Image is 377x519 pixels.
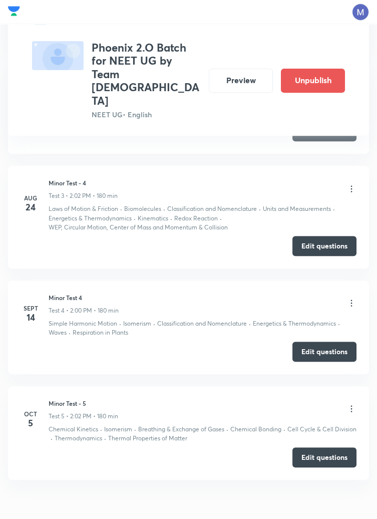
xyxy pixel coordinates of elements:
div: · [283,425,285,434]
h4: 5 [21,418,41,427]
p: Breathing & Exchange of Gases [138,425,224,434]
button: Preview [209,69,273,93]
p: Classification and Nomenclature [157,319,247,328]
p: NEET UG • English [92,109,201,120]
h6: Minor Test - 4 [49,178,118,187]
a: Company Logo [8,4,20,21]
div: · [69,328,71,337]
h6: Aug [21,193,41,202]
h6: Oct [21,409,41,418]
p: Thermal Properties of Matter [108,434,187,443]
h4: 14 [21,313,41,322]
p: Isomerism [104,425,132,434]
img: Company Logo [8,4,20,19]
button: Edit questions [292,447,356,467]
p: Biomolecules [124,204,161,213]
p: Isomerism [123,319,151,328]
h3: Phoenix 2.O Batch for NEET UG by Team [DEMOGRAPHIC_DATA] [92,41,201,107]
p: WEP, Circular Motion, Center of Mass and Momentum & Collision [49,223,228,232]
div: · [134,214,136,223]
p: Test 5 • 2:02 PM • 180 min [49,412,118,421]
button: Unpublish [281,69,345,93]
p: Chemical Kinetics [49,425,98,434]
div: · [170,214,172,223]
h6: Minor Test - 5 [49,399,118,408]
p: Kinematics [138,214,168,223]
p: Redox Reaction [174,214,218,223]
div: · [134,425,136,434]
div: · [104,434,106,443]
button: Edit questions [292,236,356,256]
div: · [249,319,251,328]
div: · [226,425,228,434]
div: · [333,204,335,213]
div: · [153,319,155,328]
p: Units and Measurements [263,204,331,213]
p: Respiration in Plants [73,328,128,337]
p: Chemical Bonding [230,425,281,434]
h6: Minor Test 4 [49,293,119,302]
p: Test 4 • 2:00 PM • 180 min [49,306,119,315]
p: Simple Harmonic Motion [49,319,117,328]
p: Classification and Nomenclature [167,204,257,213]
p: Waves [49,328,67,337]
p: Laws of Motion & Friction [49,204,118,213]
p: Cell Cycle & Cell Division [287,425,356,434]
p: Energetics & Thermodynamics [49,214,132,223]
p: Thermodynamics [55,434,102,443]
p: Test 3 • 2:02 PM • 180 min [49,191,118,200]
div: · [163,204,165,213]
div: · [220,214,222,223]
div: · [51,434,53,443]
h4: 24 [21,202,41,211]
p: Energetics & Thermodynamics [253,319,336,328]
img: Mangilal Choudhary [352,4,369,21]
h6: Sept [21,304,41,313]
button: Edit questions [292,342,356,362]
div: · [120,204,122,213]
div: · [338,319,340,328]
div: · [259,204,261,213]
div: · [119,319,121,328]
div: · [100,425,102,434]
img: fallback-thumbnail.png [32,41,84,70]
